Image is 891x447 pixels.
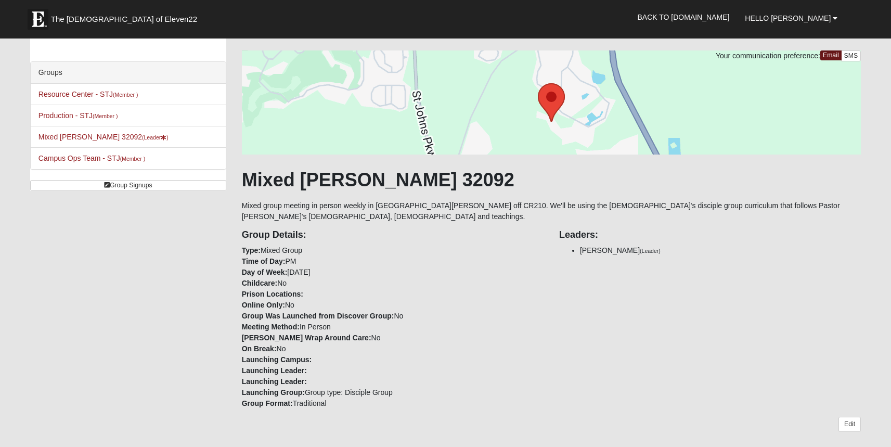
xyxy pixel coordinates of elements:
[242,312,394,320] strong: Group Was Launched from Discover Group:
[820,50,842,60] a: Email
[22,4,230,30] a: The [DEMOGRAPHIC_DATA] of Eleven22
[838,417,861,432] a: Edit
[242,323,300,331] strong: Meeting Method:
[38,90,138,98] a: Resource Center - STJ(Member )
[242,169,861,191] h1: Mixed [PERSON_NAME] 32092
[30,180,226,191] a: Group Signups
[242,377,307,386] strong: Launching Leader:
[242,290,303,298] strong: Prison Locations:
[242,301,285,309] strong: Online Only:
[242,279,277,287] strong: Childcare:
[113,92,138,98] small: (Member )
[242,344,277,353] strong: On Break:
[242,268,288,276] strong: Day of Week:
[120,156,145,162] small: (Member )
[242,334,371,342] strong: [PERSON_NAME] Wrap Around Care:
[242,355,312,364] strong: Launching Campus:
[242,229,544,241] h4: Group Details:
[640,248,661,254] small: (Leader)
[242,366,307,375] strong: Launching Leader:
[242,246,261,254] strong: Type:
[242,399,293,407] strong: Group Format:
[38,133,169,141] a: Mixed [PERSON_NAME] 32092(Leader)
[841,50,861,61] a: SMS
[745,14,831,22] span: Hello [PERSON_NAME]
[242,388,305,397] strong: Launching Group:
[38,111,118,120] a: Production - STJ(Member )
[629,4,737,30] a: Back to [DOMAIN_NAME]
[142,134,169,141] small: (Leader )
[234,222,551,409] div: Mixed Group PM [DATE] No No No In Person No No Group type: Disciple Group Traditional
[716,52,820,60] span: Your communication preference:
[93,113,118,119] small: (Member )
[38,154,145,162] a: Campus Ops Team - STJ(Member )
[737,5,845,31] a: Hello [PERSON_NAME]
[580,245,861,256] li: [PERSON_NAME]
[559,229,861,241] h4: Leaders:
[51,14,197,24] span: The [DEMOGRAPHIC_DATA] of Eleven22
[242,257,286,265] strong: Time of Day:
[31,62,226,84] div: Groups
[28,9,48,30] img: Eleven22 logo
